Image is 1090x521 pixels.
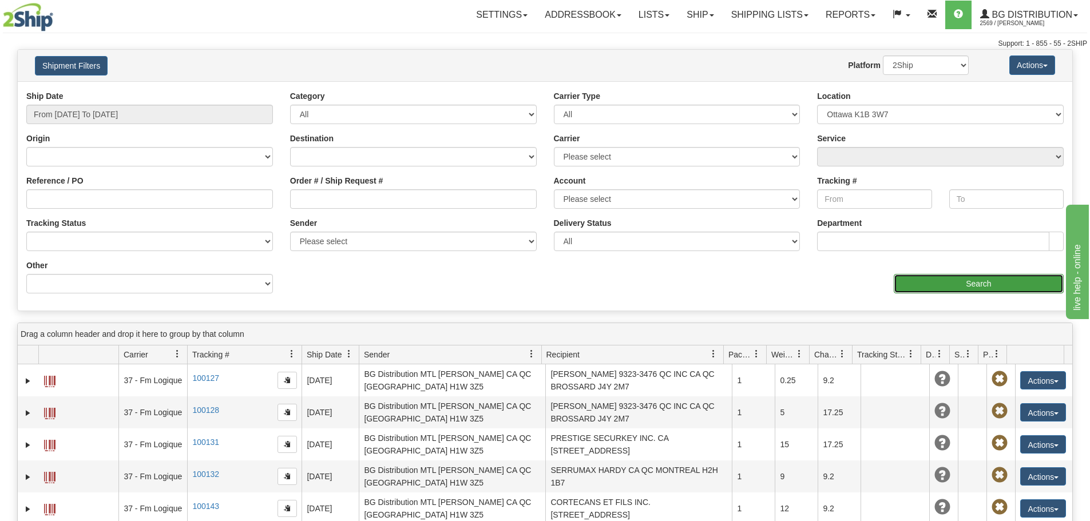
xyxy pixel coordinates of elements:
a: Delivery Status filter column settings [930,344,949,364]
td: 1 [732,396,775,428]
label: Platform [848,59,881,71]
span: BG Distribution [989,10,1072,19]
a: Ship [678,1,722,29]
span: 2569 / [PERSON_NAME] [980,18,1066,29]
a: Ship Date filter column settings [339,344,359,364]
a: 100128 [192,405,219,415]
button: Shipment Filters [35,56,108,75]
label: Origin [26,133,50,144]
a: Label [44,371,56,389]
span: Tracking # [192,349,229,360]
td: 37 - Fm Logique [118,396,187,428]
button: Actions [1020,403,1066,421]
label: Destination [290,133,334,144]
a: Addressbook [536,1,630,29]
span: Unknown [934,499,950,515]
label: Carrier Type [554,90,600,102]
a: Tracking Status filter column settings [901,344,921,364]
a: Expand [22,471,34,483]
a: 100127 [192,373,219,383]
a: Charge filter column settings [833,344,852,364]
label: Service [817,133,846,144]
span: Pickup Status [983,349,993,360]
span: Charge [814,349,838,360]
button: Actions [1020,467,1066,486]
a: Lists [630,1,678,29]
td: 15 [775,428,818,460]
input: To [949,189,1064,209]
label: Category [290,90,325,102]
td: 9 [775,460,818,492]
td: 1 [732,364,775,396]
div: Support: 1 - 855 - 55 - 2SHIP [3,39,1087,49]
a: Tracking # filter column settings [282,344,302,364]
button: Actions [1020,371,1066,389]
button: Copy to clipboard [278,468,297,485]
span: Packages [728,349,752,360]
a: Shipping lists [723,1,817,29]
span: Pickup Not Assigned [992,467,1008,483]
span: Unknown [934,371,950,387]
button: Copy to clipboard [278,404,297,421]
span: Weight [771,349,795,360]
td: 17.25 [818,428,861,460]
a: Packages filter column settings [747,344,766,364]
label: Account [554,175,586,186]
td: [PERSON_NAME] 9323-3476 QC INC CA QC BROSSARD J4Y 2M7 [545,364,732,396]
iframe: chat widget [1064,202,1089,319]
a: Expand [22,375,34,387]
a: Label [44,499,56,517]
label: Tracking # [817,175,857,186]
td: BG Distribution MTL [PERSON_NAME] CA QC [GEOGRAPHIC_DATA] H1W 3Z5 [359,460,545,492]
td: PRESTIGE SECURKEY INC. CA [STREET_ADDRESS] [545,428,732,460]
button: Copy to clipboard [278,372,297,389]
button: Actions [1009,55,1055,75]
label: Ship Date [26,90,64,102]
td: BG Distribution MTL [PERSON_NAME] CA QC [GEOGRAPHIC_DATA] H1W 3Z5 [359,364,545,396]
span: Unknown [934,403,950,419]
span: Pickup Not Assigned [992,371,1008,387]
label: Order # / Ship Request # [290,175,383,186]
td: BG Distribution MTL [PERSON_NAME] CA QC [GEOGRAPHIC_DATA] H1W 3Z5 [359,396,545,428]
a: Pickup Status filter column settings [987,344,1006,364]
label: Sender [290,217,317,229]
button: Actions [1020,435,1066,454]
a: Shipment Issues filter column settings [958,344,978,364]
td: 1 [732,460,775,492]
td: 1 [732,428,775,460]
div: grid grouping header [18,323,1072,345]
span: Delivery Status [926,349,936,360]
span: Pickup Not Assigned [992,435,1008,451]
div: live help - online [9,7,106,21]
label: Delivery Status [554,217,612,229]
input: From [817,189,932,209]
span: Tracking Status [857,349,907,360]
a: Reports [817,1,884,29]
a: Settings [467,1,536,29]
a: Expand [22,407,34,419]
td: [DATE] [302,396,359,428]
input: Search [894,274,1064,293]
a: Label [44,435,56,453]
a: 100143 [192,502,219,511]
td: [PERSON_NAME] 9323-3476 QC INC CA QC BROSSARD J4Y 2M7 [545,396,732,428]
td: [DATE] [302,460,359,492]
td: 37 - Fm Logique [118,428,187,460]
a: Expand [22,439,34,451]
img: logo2569.jpg [3,3,53,31]
a: Sender filter column settings [522,344,541,364]
td: 5 [775,396,818,428]
td: 17.25 [818,396,861,428]
a: Carrier filter column settings [168,344,187,364]
a: 100132 [192,470,219,479]
a: Weight filter column settings [790,344,809,364]
td: 9.2 [818,364,861,396]
span: Shipment Issues [954,349,964,360]
a: Expand [22,503,34,515]
a: Label [44,403,56,421]
span: Unknown [934,467,950,483]
td: [DATE] [302,364,359,396]
span: Carrier [124,349,148,360]
td: 0.25 [775,364,818,396]
span: Recipient [546,349,580,360]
